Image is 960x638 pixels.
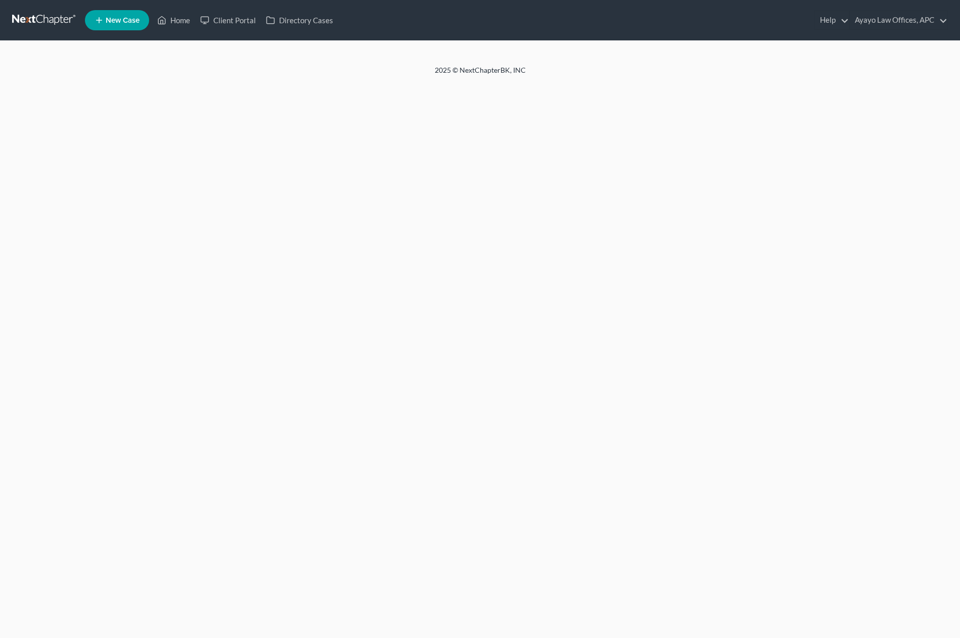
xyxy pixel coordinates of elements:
[815,11,849,29] a: Help
[261,11,338,29] a: Directory Cases
[195,11,261,29] a: Client Portal
[85,10,149,30] new-legal-case-button: New Case
[192,65,768,83] div: 2025 © NextChapterBK, INC
[152,11,195,29] a: Home
[850,11,947,29] a: Ayayo Law Offices, APC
